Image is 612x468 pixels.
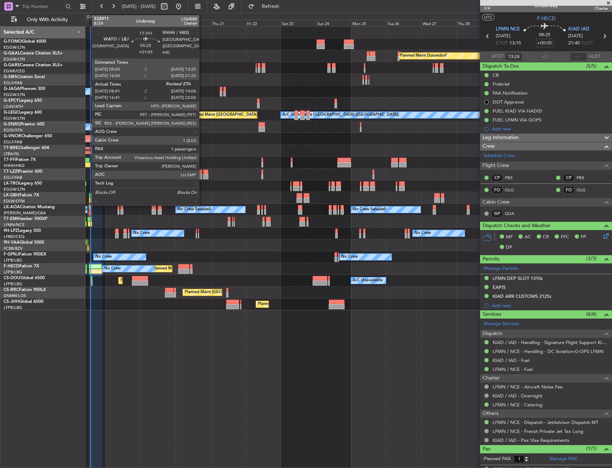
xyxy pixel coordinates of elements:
span: F-HECD [537,15,555,22]
div: Add new [492,302,608,309]
div: Planned Maint Dusseldorf [400,51,447,61]
span: ELDT [582,40,593,47]
span: Permits [483,255,499,263]
a: DNMM/LOS [4,293,26,299]
div: Thu 28 [456,20,492,26]
a: EGNR/CEG [4,68,25,74]
span: Charter [483,374,500,382]
a: LFMN/NCE [4,222,25,228]
span: FP [581,234,586,241]
span: T7-LZZI [4,169,18,174]
div: No Crew [104,263,121,274]
a: G-ENRGPraetor 600 [4,122,44,126]
a: G-GAALCessna Citation XLS+ [4,51,63,56]
span: G-FOMO [4,39,22,44]
a: LFMN / NCE - Handling - DC Aviation-G-OPS LFMN [493,348,603,354]
div: [DATE] [87,14,99,20]
a: LX-TROLegacy 650 [4,181,42,186]
div: A/C Unavailable [353,275,383,286]
span: [DATE] - [DATE] [122,3,156,10]
a: G-JAGAPhenom 300 [4,87,45,91]
a: KIAD / IAD - Handling - Signature Flight Support KIAD / IAD [493,339,608,345]
span: 9H-LPZ [4,229,18,233]
a: EGGW/LTN [4,45,25,50]
div: CP [491,174,503,182]
span: F-HECD [4,264,19,268]
span: LX-TRO [4,181,19,186]
span: ALDT [589,53,601,60]
input: --:-- [570,52,587,61]
a: Schedule Crew [484,152,515,159]
a: LGAV/ATH [4,104,23,109]
span: G-SPCY [4,99,19,103]
span: LFMN NCE [496,26,520,33]
a: EGSS/STN [4,128,23,133]
span: Dispatch [483,330,502,338]
span: T7-FFI [4,158,16,162]
div: Fri 22 [246,20,281,26]
div: Planned Maint [GEOGRAPHIC_DATA] ([GEOGRAPHIC_DATA]) [258,299,371,310]
a: LX-GBHFalcon 7X [4,193,39,197]
div: FUEL KIAD VIA HADID [493,108,542,114]
input: Trip Number [22,1,63,12]
a: FCBB/BZV [4,246,23,251]
span: 21:40 [568,40,580,47]
a: F-HECDFalcon 7X [4,264,39,268]
div: A/C Unavailable [GEOGRAPHIC_DATA] ([GEOGRAPHIC_DATA]) [283,110,399,120]
span: FFC [561,234,569,241]
a: PBS [577,175,593,181]
span: T7-BRE [4,146,18,150]
div: Planned Maint [GEOGRAPHIC_DATA] ([GEOGRAPHIC_DATA]) [185,287,298,298]
a: G-SIRSCitation Excel [4,75,45,79]
a: G-GARECessna Citation XLS+ [4,63,63,67]
a: [PERSON_NAME]/QSA [4,210,46,216]
span: 08:25 [539,32,550,39]
a: EGGW/LTN [4,57,25,62]
a: EGLF/FAB [4,139,22,145]
div: CP [563,174,575,182]
a: EGGW/LTN [4,187,25,192]
div: EAPIS [493,284,506,290]
button: UTC [482,14,494,20]
div: Grounded Warsaw ([GEOGRAPHIC_DATA]) [72,145,151,156]
span: 1/4 [484,5,501,11]
a: OLG [505,187,521,193]
div: Planned Maint [GEOGRAPHIC_DATA] ([GEOGRAPHIC_DATA]) [120,275,233,286]
span: Crew [483,142,495,151]
span: G-SIRS [4,75,17,79]
span: CS-DOU [4,276,20,280]
span: AC [525,234,531,241]
div: Sat 23 [281,20,316,26]
span: CR [543,234,549,241]
div: Mon 18 [105,20,141,26]
div: No Crew [95,252,112,262]
a: EGGW/LTN [4,116,25,121]
span: (6/6) [586,310,597,318]
a: LFMN / NCE - Aircraft Noise Fee [493,384,563,390]
a: T7-EMIHawker 900XP [4,217,47,221]
div: LFMN DEP SLOT 1310z [493,275,543,281]
div: Wed 20 [176,20,211,26]
div: Prebrief [493,81,509,87]
div: CB [493,72,499,78]
span: 13:15 [509,40,521,47]
a: KIAD / IAD - Fuel [493,357,530,363]
a: LFMN / NCE - Catering [493,402,542,408]
a: Manage Services [484,320,520,328]
a: LX-AOACitation Mustang [4,205,55,209]
div: DOT Approval [493,99,524,105]
span: 9H-YAA [4,240,20,245]
a: LFPB/LBG [4,305,22,310]
span: DP [506,244,512,251]
span: (1/1) [586,445,597,452]
span: [DATE] [496,33,511,40]
div: No Crew [414,228,431,239]
a: VHHH/HKG [4,163,25,168]
div: Tue 26 [386,20,421,26]
div: No Crew Sabadell [177,204,211,215]
span: Leg Information [483,134,519,142]
a: LFPB/LBG [4,269,22,275]
span: (5/5) [586,62,597,70]
span: KIAD IAD [568,26,589,33]
a: EGLF/FAB [4,175,22,180]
